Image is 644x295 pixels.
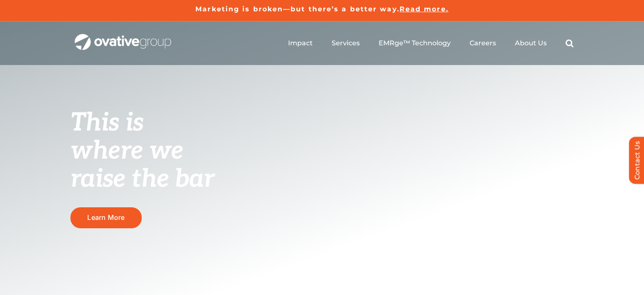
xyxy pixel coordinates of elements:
a: OG_Full_horizontal_WHT [75,33,171,41]
a: Services [332,39,360,47]
a: Marketing is broken—but there’s a better way. [195,5,400,13]
a: EMRge™ Technology [379,39,451,47]
nav: Menu [288,30,574,57]
span: where we raise the bar [70,136,214,194]
a: Careers [470,39,496,47]
span: Learn More [87,214,125,222]
a: Learn More [70,207,142,228]
span: This is [70,108,143,138]
a: Read more. [400,5,449,13]
a: Search [566,39,574,47]
a: Impact [288,39,313,47]
a: About Us [515,39,547,47]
